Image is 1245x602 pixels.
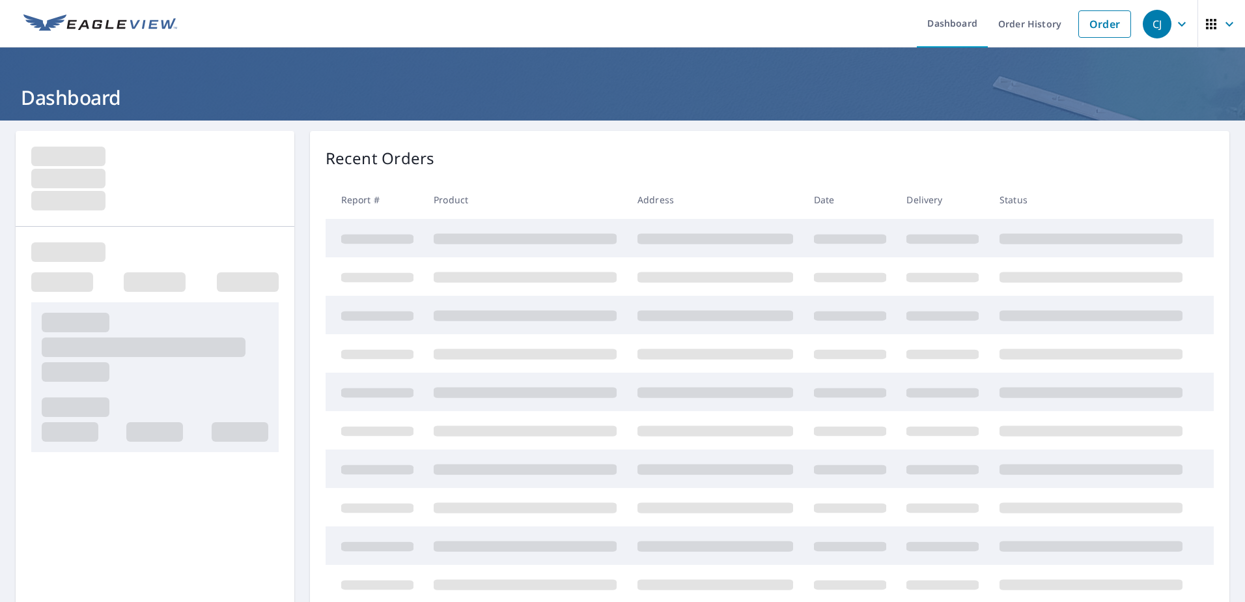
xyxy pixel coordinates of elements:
th: Date [804,180,897,219]
p: Recent Orders [326,147,435,170]
a: Order [1078,10,1131,38]
h1: Dashboard [16,84,1229,111]
th: Address [627,180,804,219]
img: EV Logo [23,14,177,34]
th: Status [989,180,1193,219]
th: Delivery [896,180,989,219]
th: Product [423,180,627,219]
div: CJ [1143,10,1171,38]
th: Report # [326,180,424,219]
